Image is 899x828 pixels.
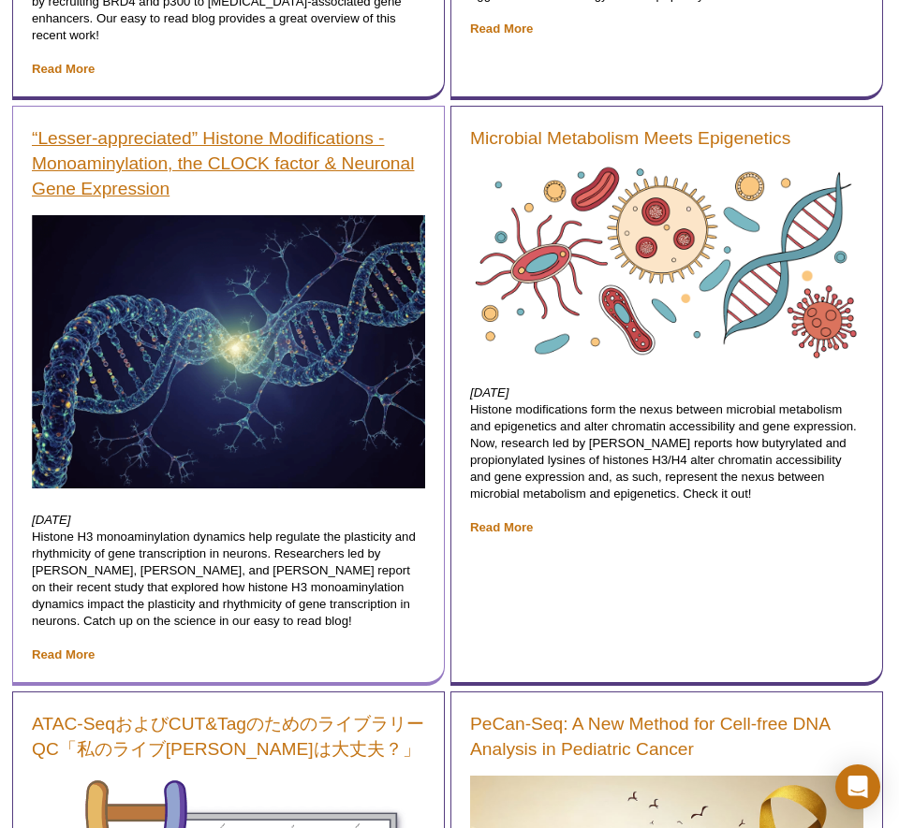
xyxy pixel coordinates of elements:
[835,764,880,809] div: Open Intercom Messenger
[470,520,533,534] a: Read More
[32,513,71,527] em: [DATE]
[470,385,509,399] em: [DATE]
[32,647,95,661] a: Read More
[32,215,425,488] img: DNA Modifications
[470,125,790,151] a: Microbial Metabolism Meets Epigenetics
[470,22,533,36] a: Read More
[470,711,863,762] a: PeCan-Seq: A New Method for Cell-free DNA Analysis in Pediatric Cancer
[470,385,863,536] p: Histone modifications form the nexus between microbial metabolism and epigenetics and alter chrom...
[470,165,863,361] img: Microbes
[32,711,425,762] a: ATAC-SeqおよびCUT&TagのためのライブラリーQC「私のライブ[PERSON_NAME]は大丈夫？」
[32,125,425,201] a: “Lesser-appreciated” Histone Modifications - Monoaminylation, the CLOCK factor & Neuronal Gene Ex...
[32,62,95,76] a: Read More
[32,512,425,663] p: Histone H3 monoaminylation dynamics help regulate the plasticity and rhythmicity of gene transcri...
